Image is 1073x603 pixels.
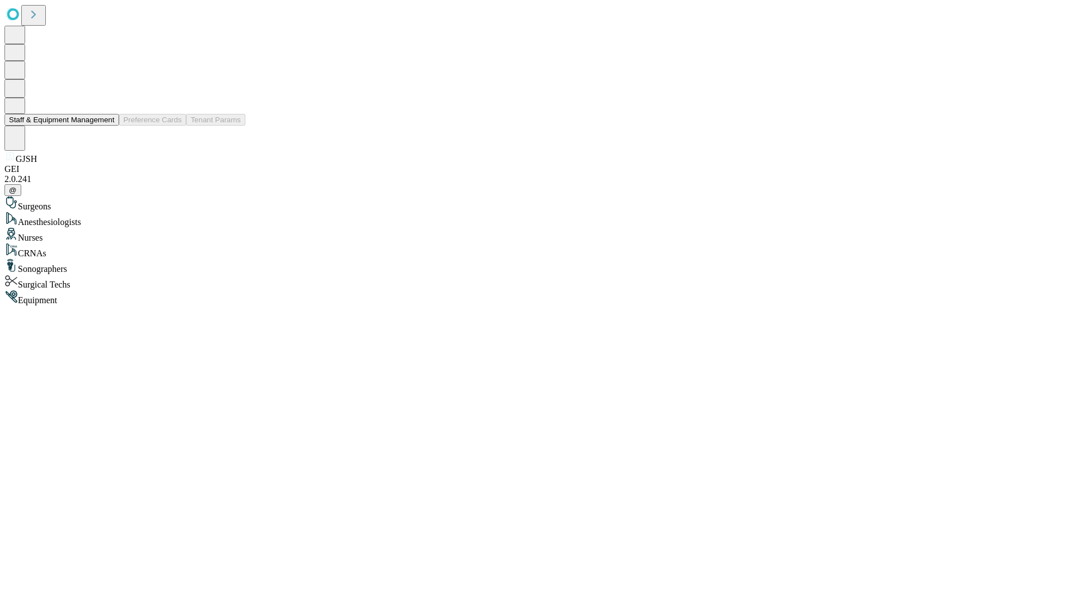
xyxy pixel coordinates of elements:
button: Preference Cards [119,114,186,126]
span: @ [9,186,17,194]
button: @ [4,184,21,196]
div: Equipment [4,290,1069,305]
div: Surgeons [4,196,1069,212]
button: Tenant Params [186,114,245,126]
div: Nurses [4,227,1069,243]
span: GJSH [16,154,37,164]
div: 2.0.241 [4,174,1069,184]
div: Surgical Techs [4,274,1069,290]
div: Sonographers [4,259,1069,274]
div: GEI [4,164,1069,174]
button: Staff & Equipment Management [4,114,119,126]
div: Anesthesiologists [4,212,1069,227]
div: CRNAs [4,243,1069,259]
